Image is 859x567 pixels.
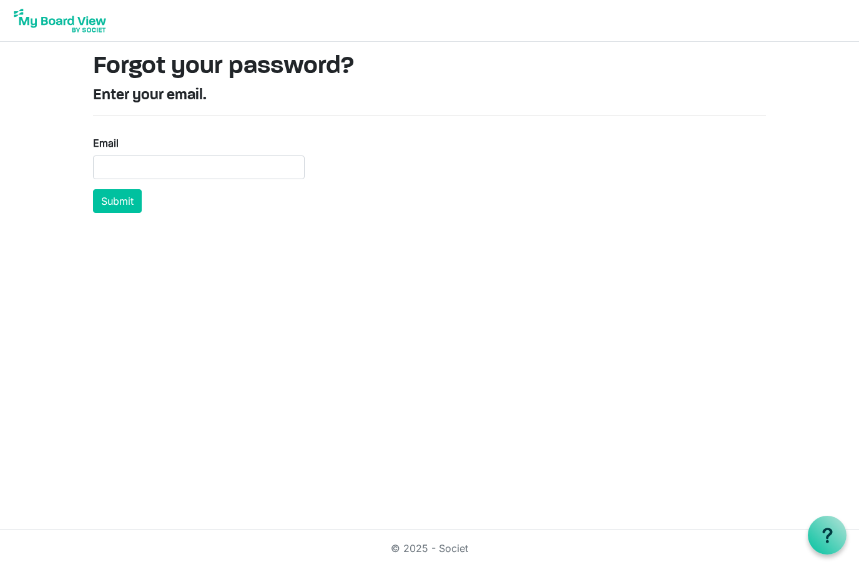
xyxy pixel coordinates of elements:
a: © 2025 - Societ [391,542,468,555]
img: My Board View Logo [10,5,110,36]
button: Submit [93,189,142,213]
h1: Forgot your password? [93,52,766,82]
label: Email [93,136,119,150]
h4: Enter your email. [93,87,766,105]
